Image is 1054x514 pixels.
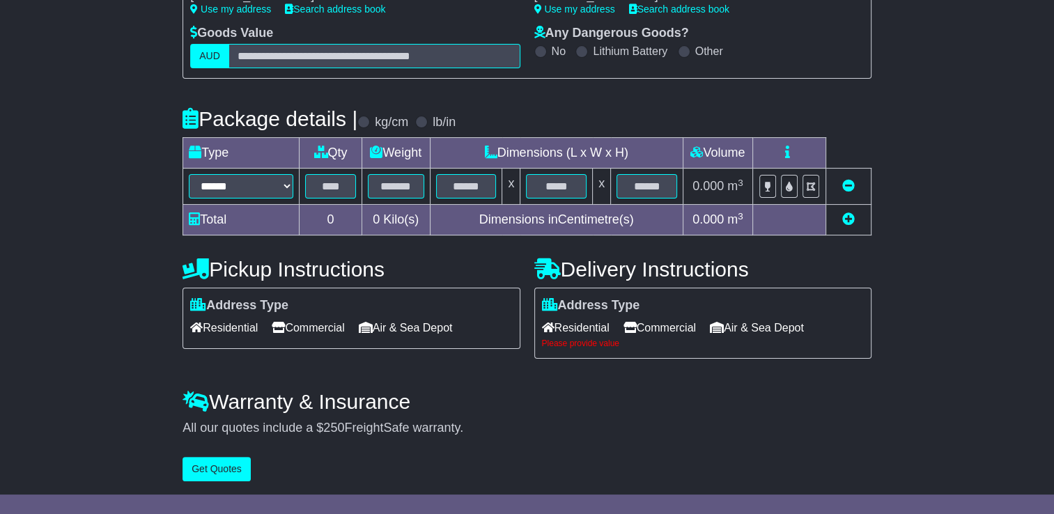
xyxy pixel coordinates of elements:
a: Use my address [190,3,271,15]
label: Address Type [542,298,640,313]
label: Any Dangerous Goods? [534,26,689,41]
span: 0 [373,212,380,226]
span: m [727,179,743,193]
td: Kilo(s) [362,205,430,235]
label: No [552,45,566,58]
span: 0.000 [692,179,724,193]
label: lb/in [433,115,456,130]
h4: Warranty & Insurance [183,390,871,413]
span: Air & Sea Depot [710,317,804,338]
td: Volume [683,138,752,169]
td: Dimensions (L x W x H) [430,138,683,169]
label: AUD [190,44,229,68]
label: Goods Value [190,26,273,41]
span: Commercial [623,317,696,338]
sup: 3 [738,211,743,221]
td: 0 [300,205,362,235]
td: Weight [362,138,430,169]
a: Use my address [534,3,615,15]
span: 250 [323,421,344,435]
span: Residential [542,317,610,338]
sup: 3 [738,178,743,188]
span: Air & Sea Depot [359,317,453,338]
label: Other [695,45,723,58]
span: m [727,212,743,226]
h4: Pickup Instructions [183,258,520,281]
span: Residential [190,317,258,338]
td: Qty [300,138,362,169]
div: Please provide value [542,338,864,348]
td: Type [183,138,300,169]
label: Lithium Battery [593,45,667,58]
a: Search address book [285,3,385,15]
h4: Package details | [183,107,357,130]
td: x [593,169,611,205]
a: Remove this item [842,179,855,193]
td: Dimensions in Centimetre(s) [430,205,683,235]
td: Total [183,205,300,235]
span: 0.000 [692,212,724,226]
a: Add new item [842,212,855,226]
div: All our quotes include a $ FreightSafe warranty. [183,421,871,436]
label: kg/cm [375,115,408,130]
h4: Delivery Instructions [534,258,871,281]
td: x [502,169,520,205]
span: Commercial [272,317,344,338]
label: Address Type [190,298,288,313]
a: Search address book [629,3,729,15]
button: Get Quotes [183,457,251,481]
